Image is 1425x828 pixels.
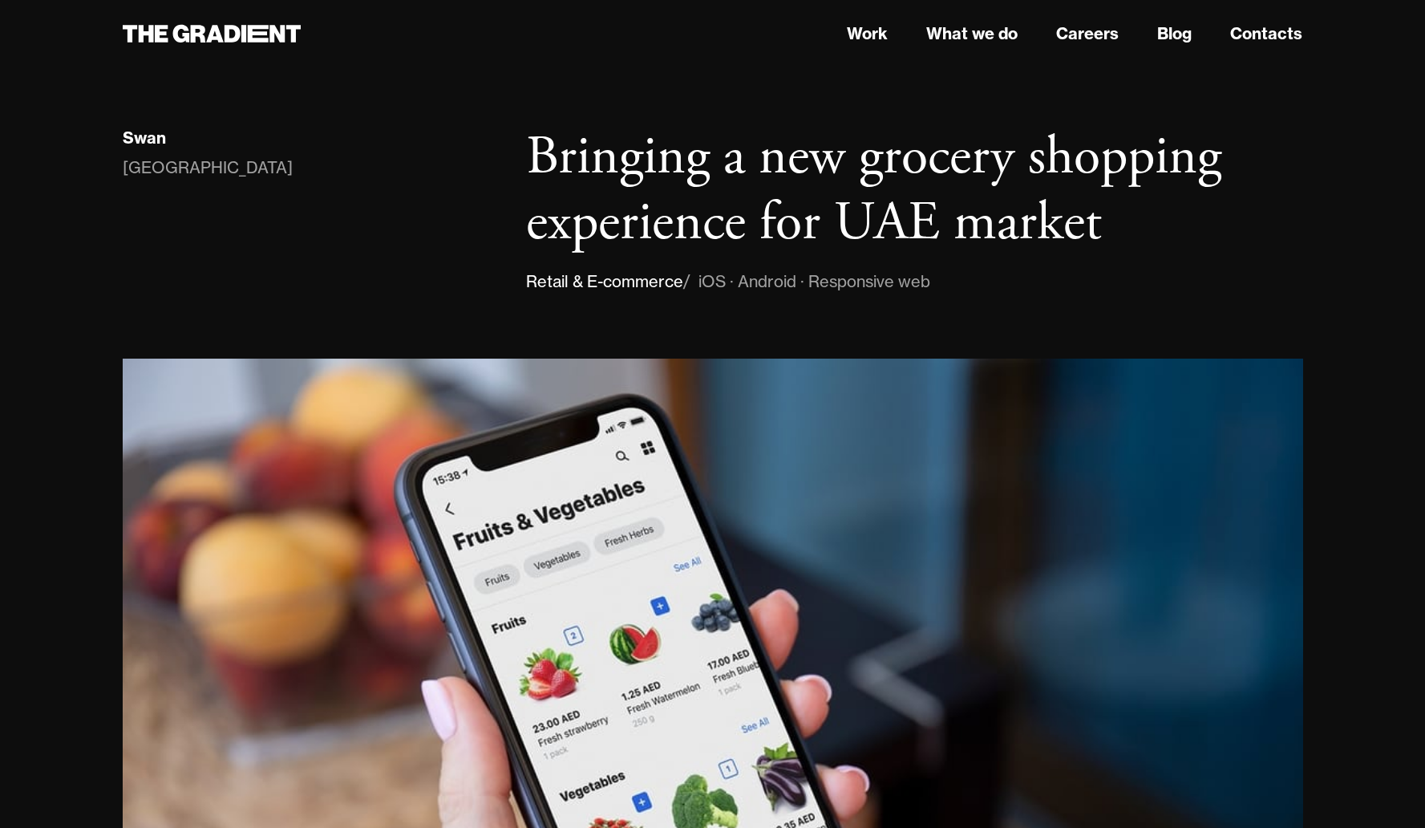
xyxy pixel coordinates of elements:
[1056,22,1119,46] a: Careers
[847,22,888,46] a: Work
[526,269,683,294] div: Retail & E-commerce
[123,128,166,148] div: Swan
[683,269,930,294] div: / iOS · Android · Responsive web
[123,155,293,181] div: [GEOGRAPHIC_DATA]
[1157,22,1192,46] a: Blog
[1230,22,1302,46] a: Contacts
[526,125,1302,256] h1: Bringing a new grocery shopping experience for UAE market
[926,22,1018,46] a: What we do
